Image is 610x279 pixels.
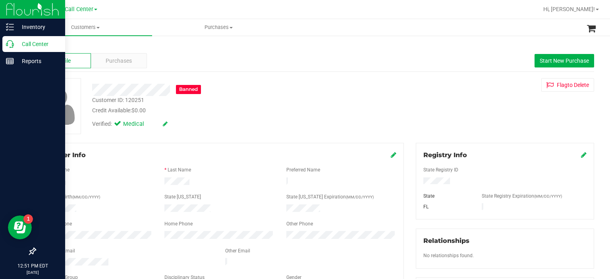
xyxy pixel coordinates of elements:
[46,193,100,200] label: Date of Birth
[72,195,100,199] span: (MM/DD/YYYY)
[540,58,589,64] span: Start New Purchase
[6,57,14,65] inline-svg: Reports
[92,120,168,129] div: Verified:
[286,193,374,200] label: State [US_STATE] Expiration
[14,22,62,32] p: Inventory
[225,247,250,254] label: Other Email
[423,237,469,244] span: Relationships
[176,85,201,94] div: Banned
[152,24,285,31] span: Purchases
[6,23,14,31] inline-svg: Inventory
[152,19,285,36] a: Purchases
[482,192,562,200] label: State Registry Expiration
[92,106,366,115] div: Credit Available:
[423,252,474,259] label: No relationships found.
[131,107,146,114] span: $0.00
[19,24,152,31] span: Customers
[541,78,594,92] button: Flagto Delete
[286,166,320,173] label: Preferred Name
[106,57,132,65] span: Purchases
[543,6,595,12] span: Hi, [PERSON_NAME]!
[417,203,476,210] div: FL
[19,19,152,36] a: Customers
[123,120,155,129] span: Medical
[92,96,144,104] div: Customer ID: 120251
[168,166,191,173] label: Last Name
[65,6,93,13] span: Call Center
[164,220,193,227] label: Home Phone
[423,151,467,159] span: Registry Info
[423,166,458,173] label: State Registry ID
[286,220,313,227] label: Other Phone
[4,262,62,269] p: 12:51 PM EDT
[6,40,14,48] inline-svg: Call Center
[535,54,594,67] button: Start New Purchase
[8,216,32,239] iframe: Resource center
[534,194,562,198] span: (MM/DD/YYYY)
[14,56,62,66] p: Reports
[417,192,476,200] div: State
[346,195,374,199] span: (MM/DD/YYYY)
[164,193,201,200] label: State [US_STATE]
[23,214,33,224] iframe: Resource center unread badge
[4,269,62,275] p: [DATE]
[14,39,62,49] p: Call Center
